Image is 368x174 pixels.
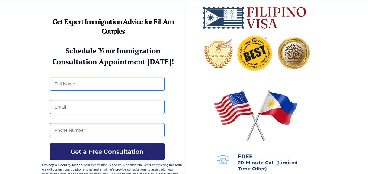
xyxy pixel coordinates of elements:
strong: Privacy & Security Notice: [42,163,84,167]
strong: Schedule Your Immigration [66,46,160,55]
button: Get a Free Consultation [50,143,165,160]
span: 20-Minute Call (Limited Time Offer) [238,160,298,172]
span: Get a Free Consultation [50,148,165,155]
input: Phone Number [50,123,165,137]
input: Full Name [50,77,165,91]
strong: Consultation Appointment [DATE]! [52,57,174,66]
input: Email [50,100,165,114]
strong: Get Expert Immigration Advice for Fil-Am Couples [53,17,174,36]
span: FREE [238,153,253,160]
a: 20-Minute Call (Limited Time Offer) [238,160,298,171]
